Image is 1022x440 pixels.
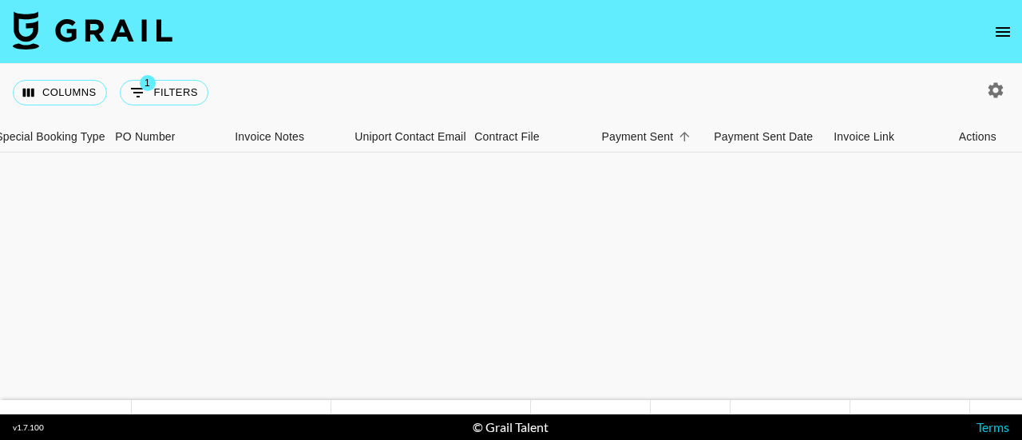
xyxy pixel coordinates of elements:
[706,121,826,153] div: Payment Sent Date
[987,16,1019,48] button: open drawer
[107,121,227,153] div: PO Number
[586,121,706,153] div: Payment Sent
[120,80,208,105] button: Show filters
[474,121,539,153] div: Contract File
[115,121,175,153] div: PO Number
[714,121,813,153] div: Payment Sent Date
[13,11,172,50] img: Grail Talent
[959,121,996,153] div: Actions
[601,121,673,153] div: Payment Sent
[347,121,466,153] div: Uniport Contact Email
[673,125,695,148] button: Sort
[13,422,44,433] div: v 1.7.100
[235,121,304,153] div: Invoice Notes
[945,121,1009,153] div: Actions
[976,419,1009,434] a: Terms
[466,121,586,153] div: Contract File
[826,121,945,153] div: Invoice Link
[13,80,107,105] button: Select columns
[140,75,156,91] span: 1
[473,419,549,435] div: © Grail Talent
[834,121,894,153] div: Invoice Link
[355,121,465,153] div: Uniport Contact Email
[227,121,347,153] div: Invoice Notes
